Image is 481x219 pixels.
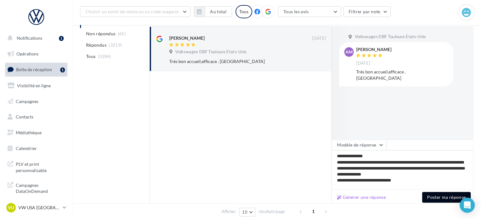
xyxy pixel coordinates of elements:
a: Boîte de réception1 [4,63,69,76]
div: 1 [60,67,65,72]
button: Poster ma réponse [422,192,471,203]
div: Tous [235,5,252,18]
span: (3284) [98,54,111,59]
span: (3219) [109,43,122,48]
span: Opérations [16,51,38,56]
button: Au total [194,6,232,17]
a: Médiathèque [4,126,69,139]
div: Open Intercom Messenger [460,198,475,213]
span: [DATE] [356,61,370,66]
button: Tous les avis [278,6,341,17]
a: Calendrier [4,142,69,155]
span: Médiathèque [16,130,42,135]
span: (65) [118,31,126,36]
span: Notifications [17,35,42,41]
span: Campagnes [16,98,38,104]
span: [DATE] [312,36,326,41]
button: Choisir un point de vente ou un code magasin [80,6,190,17]
button: Notifications 1 [4,32,66,45]
a: PLV et print personnalisable [4,157,69,176]
div: Très bon accueil,efficace . [GEOGRAPHIC_DATA] [356,69,448,81]
span: Campagnes DataOnDemand [16,181,65,194]
span: VU [8,205,14,211]
div: 1 [59,36,64,41]
span: Choisir un point de vente ou un code magasin [85,9,179,14]
span: Répondus [86,42,107,48]
span: PLV et print personnalisable [16,160,65,173]
button: Modèle de réponse [332,140,386,150]
a: Campagnes [4,95,69,108]
span: Contacts [16,114,33,119]
button: Filtrer par note [343,6,391,17]
span: Tous [86,53,96,60]
div: [PERSON_NAME] [356,47,391,52]
span: 1 [308,206,318,216]
a: VU VW USA [GEOGRAPHIC_DATA] [5,202,67,214]
span: Boîte de réception [16,67,52,72]
a: Campagnes DataOnDemand [4,178,69,197]
a: Opérations [4,47,69,61]
span: Visibilité en ligne [17,83,51,88]
div: Très bon accueil,efficace . [GEOGRAPHIC_DATA] [169,58,285,65]
span: Volkswagen DBF Toulouse Etats-Unis [175,49,246,55]
span: Volkswagen DBF Toulouse Etats-Unis [355,34,426,40]
a: Contacts [4,110,69,124]
a: Visibilité en ligne [4,79,69,92]
span: Afficher [222,209,236,215]
span: Calendrier [16,146,37,151]
span: Tous les avis [283,9,309,14]
span: Non répondus [86,31,115,37]
button: Au total [205,6,232,17]
span: résultats/page [259,209,285,215]
button: 10 [239,208,255,216]
button: Générer une réponse [334,193,388,201]
span: AM [345,49,353,55]
span: 10 [242,210,247,215]
p: VW USA [GEOGRAPHIC_DATA] [18,205,60,211]
div: [PERSON_NAME] [169,35,205,41]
